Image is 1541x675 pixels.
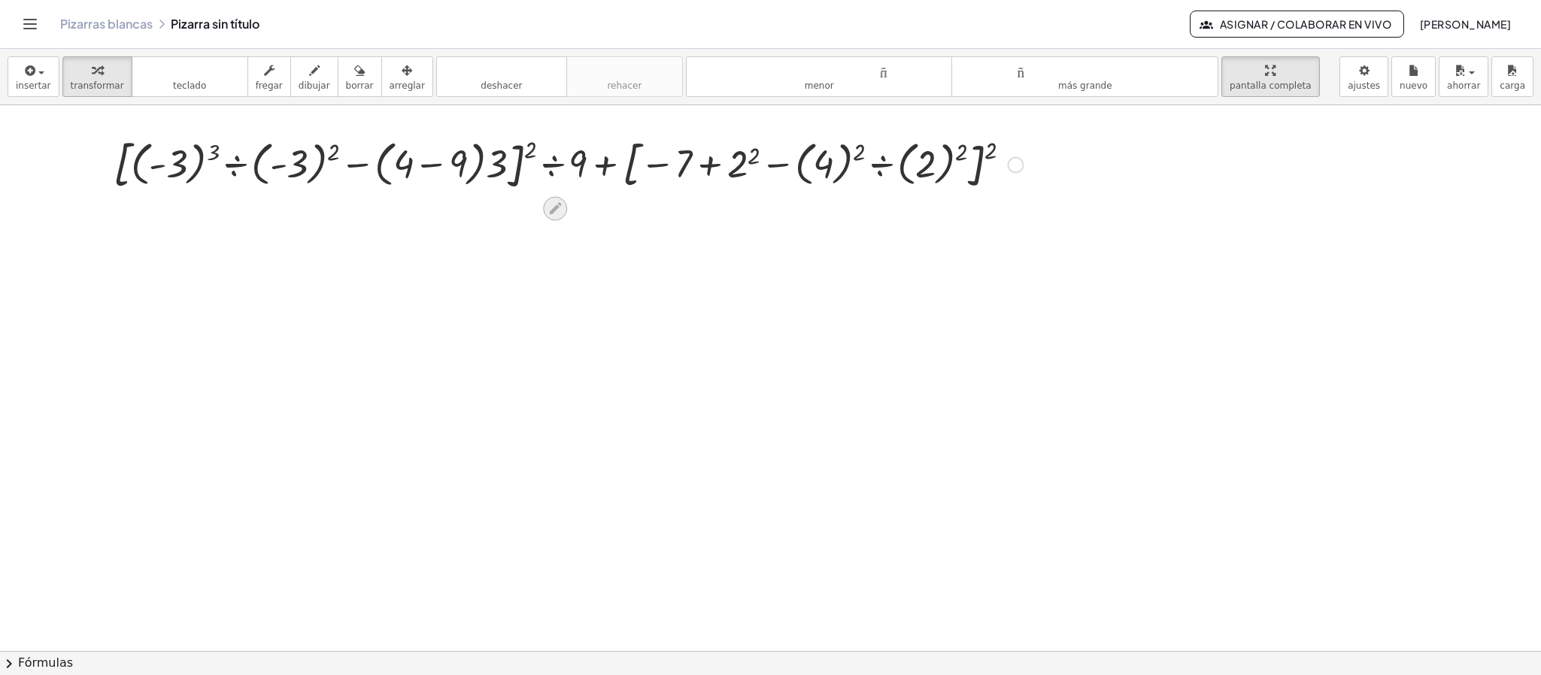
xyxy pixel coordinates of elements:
[1447,80,1480,91] font: ahorrar
[481,80,522,91] font: deshacer
[256,80,283,91] font: fregar
[173,80,206,91] font: teclado
[1221,56,1320,97] button: pantalla completa
[543,196,567,220] div: Edit math
[686,56,953,97] button: tamaño_del_formatomenor
[8,56,59,97] button: insertar
[1339,56,1388,97] button: ajustes
[18,12,42,36] button: Cambiar navegación
[1058,80,1112,91] font: más grande
[805,80,834,91] font: menor
[390,80,425,91] font: arreglar
[1407,11,1523,38] button: [PERSON_NAME]
[140,63,240,77] font: teclado
[62,56,132,97] button: transformar
[1391,56,1436,97] button: nuevo
[960,63,1210,77] font: tamaño_del_formato
[346,80,374,91] font: borrar
[381,56,433,97] button: arreglar
[444,63,559,77] font: deshacer
[436,56,567,97] button: deshacerdeshacer
[71,80,124,91] font: transformar
[132,56,248,97] button: tecladoteclado
[60,16,153,32] font: Pizarras blancas
[1420,17,1511,31] font: [PERSON_NAME]
[1491,56,1533,97] button: carga
[16,80,51,91] font: insertar
[338,56,382,97] button: borrar
[694,63,945,77] font: tamaño_del_formato
[1220,17,1391,31] font: Asignar / Colaborar en vivo
[607,80,642,91] font: rehacer
[247,56,291,97] button: fregar
[299,80,330,91] font: dibujar
[1439,56,1488,97] button: ahorrar
[1348,80,1380,91] font: ajustes
[566,56,683,97] button: rehacerrehacer
[951,56,1218,97] button: tamaño_del_formatomás grande
[1500,80,1525,91] font: carga
[1400,80,1427,91] font: nuevo
[18,655,73,670] font: Fórmulas
[60,17,153,32] a: Pizarras blancas
[1230,80,1312,91] font: pantalla completa
[290,56,338,97] button: dibujar
[1190,11,1404,38] button: Asignar / Colaborar en vivo
[575,63,675,77] font: rehacer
